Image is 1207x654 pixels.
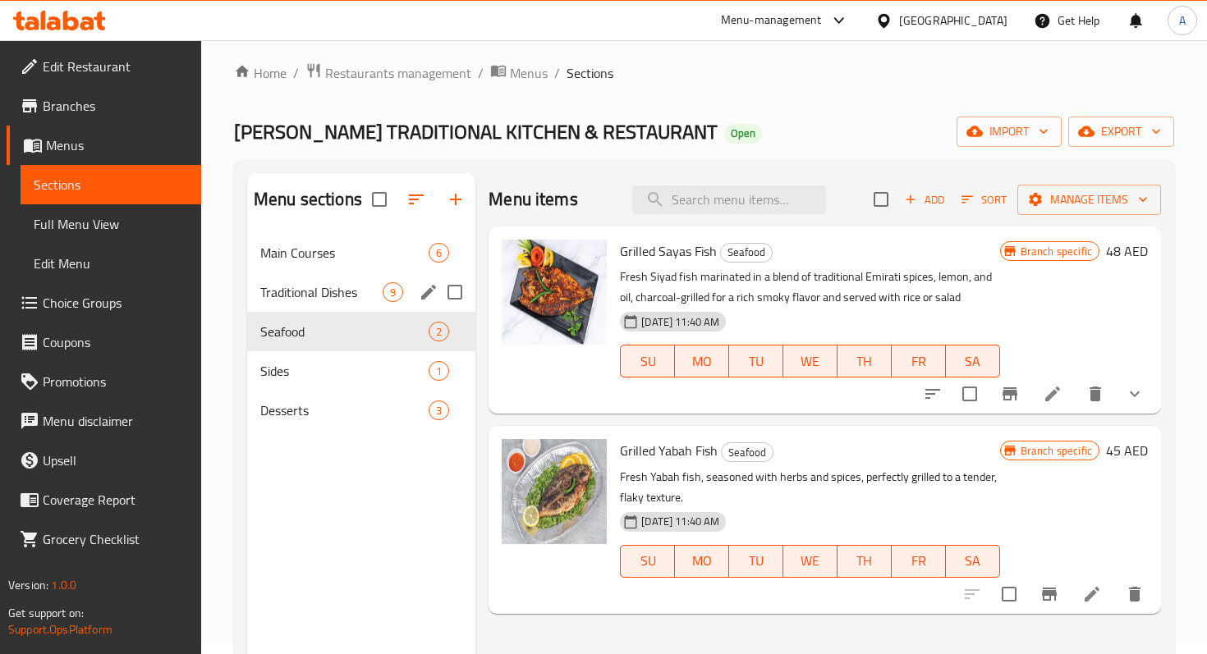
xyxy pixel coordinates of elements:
span: Edit Restaurant [43,57,188,76]
button: SU [620,545,675,578]
div: Sides1 [247,351,475,391]
button: Branch-specific-item [1030,574,1069,614]
li: / [554,63,560,83]
span: Full Menu View [34,214,188,234]
button: show more [1115,374,1154,414]
div: Traditional Dishes9edit [247,272,475,312]
button: import [957,117,1062,147]
span: SU [627,350,668,373]
button: edit [416,280,441,304]
span: SU [627,549,668,573]
span: import [970,121,1049,142]
span: TH [844,350,885,373]
span: Branch specific [1014,443,1099,459]
span: Grilled Sayas Fish [620,239,717,263]
span: Menus [510,63,548,83]
div: Main Courses6 [247,233,475,272]
span: Restaurants management [325,63,471,83]
button: SU [620,345,675,377]
button: export [1068,117,1174,147]
p: Fresh Yabah fish, seasoned with herbs and spices, perfectly grilled to a tender, flaky texture. [620,467,999,508]
span: Sort items [951,187,1017,213]
div: items [429,243,449,263]
span: Menus [46,135,188,155]
a: Sections [21,165,201,204]
input: search [632,185,826,214]
span: Desserts [260,400,429,420]
div: Traditional Dishes [260,282,383,302]
h2: Menu items [489,187,578,212]
button: TH [838,345,892,377]
li: / [293,63,299,83]
span: 9 [383,285,402,300]
span: Branches [43,96,188,116]
span: Sides [260,361,429,381]
span: Sort sections [397,180,436,219]
span: MO [682,549,723,573]
span: [DATE] 11:40 AM [635,514,726,529]
span: TU [736,350,777,373]
a: Choice Groups [7,283,201,322]
span: Choice Groups [43,293,188,313]
button: WE [783,545,838,578]
div: Seafood [720,243,773,263]
a: Edit Menu [21,244,201,283]
span: Branch specific [1014,244,1099,259]
span: Sections [34,175,188,194]
span: Coupons [43,332,188,352]
a: Menu disclaimer [7,401,201,441]
button: delete [1076,374,1115,414]
span: Open [724,126,762,140]
button: SA [946,545,1000,578]
span: Upsell [43,450,188,470]
span: Grilled Yabah Fish [620,438,718,463]
span: Select to update [992,577,1026,611]
div: Menu-management [721,11,822,30]
a: Grocery Checklist [7,519,201,559]
span: Menu disclaimer [43,411,188,431]
div: items [429,400,449,420]
a: Coverage Report [7,480,201,519]
button: WE [783,345,838,377]
a: Promotions [7,362,201,401]
span: Coverage Report [43,490,188,510]
a: Edit menu item [1043,384,1062,404]
span: Seafood [260,322,429,341]
img: Grilled Sayas Fish [502,240,607,345]
div: Seafood2 [247,312,475,351]
span: Add [902,190,947,209]
a: Support.OpsPlatform [8,619,112,640]
a: Branches [7,86,201,126]
svg: Show Choices [1125,384,1145,404]
nav: Menu sections [247,226,475,437]
span: Version: [8,574,48,596]
span: WE [790,350,831,373]
div: Main Courses [260,243,429,263]
button: FR [892,345,946,377]
span: 2 [429,324,448,340]
a: Edit Restaurant [7,47,201,86]
span: 1.0.0 [51,574,76,596]
a: Menus [7,126,201,165]
span: Seafood [721,243,772,262]
span: [DATE] 11:40 AM [635,314,726,330]
span: Select section [864,182,898,217]
button: Sort [957,187,1011,213]
span: Seafood [722,443,773,462]
span: Edit Menu [34,254,188,273]
h6: 48 AED [1106,240,1148,263]
a: Upsell [7,441,201,480]
span: SA [952,350,994,373]
button: TH [838,545,892,578]
a: Edit menu item [1082,584,1102,604]
span: Promotions [43,372,188,391]
a: Coupons [7,322,201,362]
button: FR [892,545,946,578]
button: Add [898,187,951,213]
div: items [429,322,449,341]
div: [GEOGRAPHIC_DATA] [899,11,1007,30]
span: Add item [898,187,951,213]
